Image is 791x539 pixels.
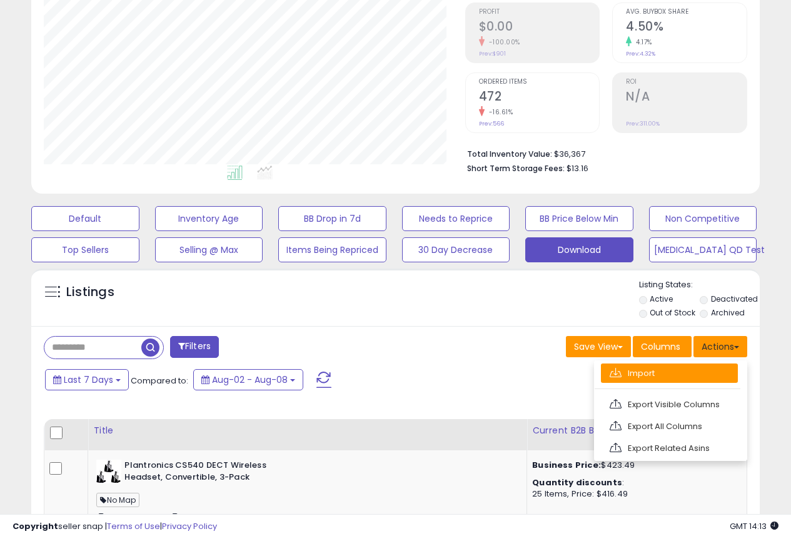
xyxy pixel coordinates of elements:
[633,336,692,357] button: Columns
[641,340,680,353] span: Columns
[639,279,760,291] p: Listing States:
[193,369,303,390] button: Aug-02 - Aug-08
[601,417,738,436] a: Export All Columns
[525,237,633,262] button: Download
[485,107,513,117] small: -16.61%
[711,307,745,318] label: Archived
[649,237,757,262] button: [MEDICAL_DATA] QD Test
[13,520,58,532] strong: Copyright
[567,162,588,174] span: $13.16
[650,307,695,318] label: Out of Stock
[730,520,778,532] span: 2025-08-16 14:13 GMT
[479,9,600,16] span: Profit
[532,459,601,471] b: Business Price:
[155,206,263,231] button: Inventory Age
[64,373,113,386] span: Last 7 Days
[626,89,747,106] h2: N/A
[479,120,504,127] small: Prev: 566
[532,424,742,437] div: Current B2B Buybox Price
[278,206,386,231] button: BB Drop in 7d
[93,424,521,437] div: Title
[532,460,737,471] div: $423.49
[131,375,188,387] span: Compared to:
[107,520,160,532] a: Terms of Use
[45,369,129,390] button: Last 7 Days
[162,520,217,532] a: Privacy Policy
[649,206,757,231] button: Non Competitive
[170,336,219,358] button: Filters
[711,294,758,304] label: Deactivated
[532,488,737,500] div: 25 Items, Price: $416.49
[626,19,747,36] h2: 4.50%
[479,19,600,36] h2: $0.00
[155,237,263,262] button: Selling @ Max
[13,521,217,533] div: seller snap | |
[601,438,738,458] a: Export Related Asins
[626,120,660,127] small: Prev: 311.00%
[402,237,510,262] button: 30 Day Decrease
[532,477,622,488] b: Quantity discounts
[479,79,600,86] span: Ordered Items
[479,89,600,106] h2: 472
[693,336,747,357] button: Actions
[467,146,738,161] li: $36,367
[632,37,652,47] small: 4.17%
[278,237,386,262] button: Items Being Repriced
[467,149,552,159] b: Total Inventory Value:
[566,336,631,357] button: Save View
[650,294,673,304] label: Active
[31,237,139,262] button: Top Sellers
[626,50,655,57] small: Prev: 4.32%
[525,206,633,231] button: BB Price Below Min
[479,50,506,57] small: Prev: $901
[31,206,139,231] button: Default
[485,37,520,47] small: -100.00%
[467,163,565,174] b: Short Term Storage Fees:
[124,460,276,486] b: Plantronics CS540 DECT Wireless Headset, Convertible, 3-Pack
[532,477,737,488] div: :
[402,206,510,231] button: Needs to Reprice
[601,395,738,414] a: Export Visible Columns
[212,373,288,386] span: Aug-02 - Aug-08
[66,284,114,301] h5: Listings
[96,460,121,483] img: 41BrS3gKreL._SL40_.jpg
[626,79,747,86] span: ROI
[626,9,747,16] span: Avg. Buybox Share
[96,493,139,507] span: No Map
[601,363,738,383] a: Import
